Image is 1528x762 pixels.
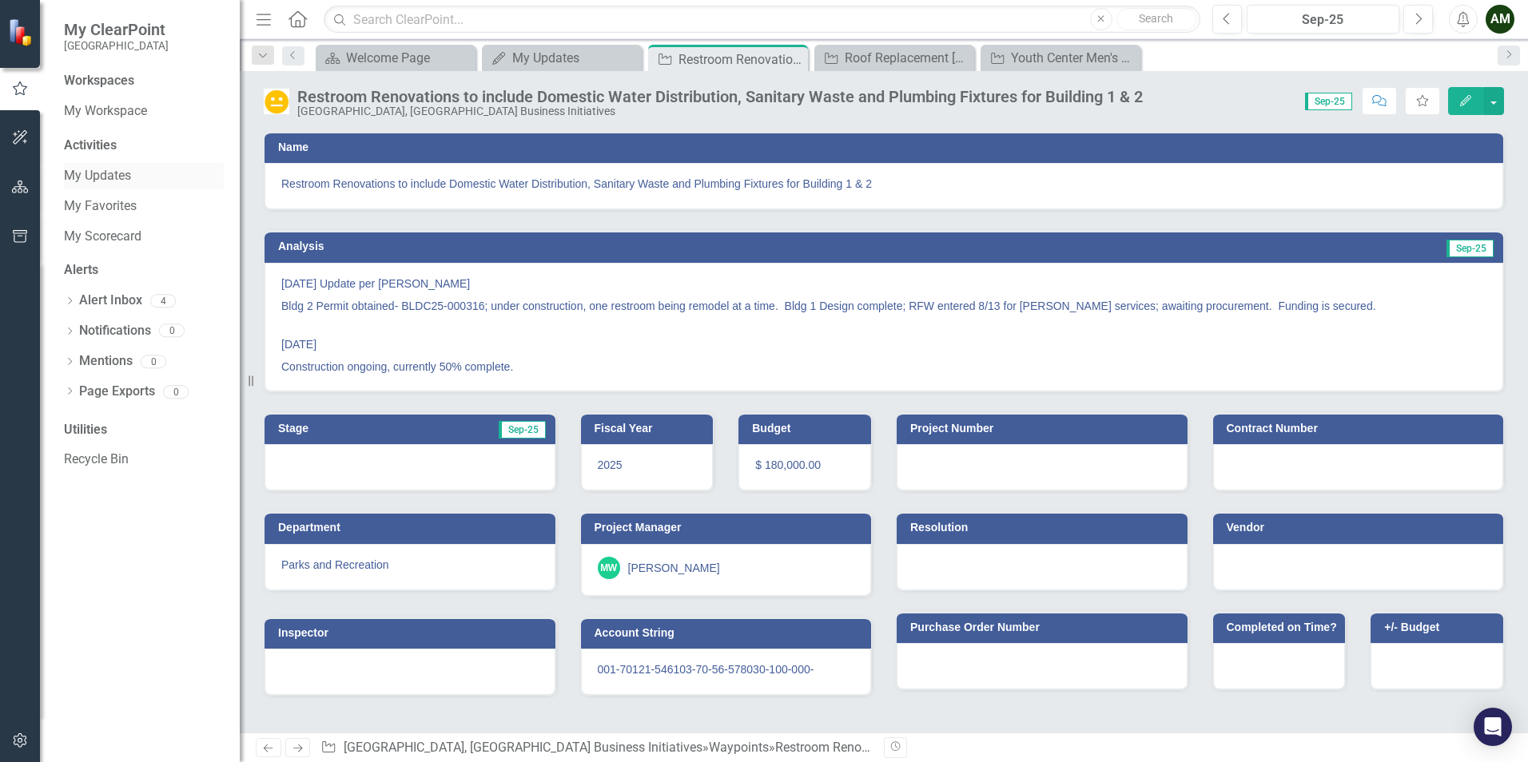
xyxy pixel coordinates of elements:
span: Parks and Recreation [281,558,389,571]
small: [GEOGRAPHIC_DATA] [64,39,169,52]
div: My Updates [512,48,638,68]
div: Workspaces [64,72,134,90]
h3: Fiscal Year [595,423,706,435]
a: Youth Center Men's Restroom Renovation [985,48,1136,68]
div: Welcome Page [346,48,472,68]
p: Construction ongoing, currently 50% complete. [281,355,1486,375]
div: Alerts [64,261,224,280]
a: Alert Inbox [79,292,142,310]
div: Restroom Renovations to include Domestic Water Distribution, Sanitary Waste and Plumbing Fixtures... [775,740,1445,755]
div: 4 [150,294,176,308]
a: Page Exports [79,383,155,401]
div: MW [598,557,620,579]
h3: +/- Budget [1384,621,1495,633]
h3: Completed on Time? [1227,621,1338,633]
a: My Scorecard [64,228,224,246]
h3: Vendor [1227,522,1496,534]
h3: Name [278,141,1495,153]
span: Sep-25 [1446,240,1494,257]
p: Bldg 2 Permit obtained- BLDC25-000316; under construction, one restroom being remodel at a time. ... [281,295,1486,333]
a: Roof Replacement [GEOGRAPHIC_DATA] [818,48,970,68]
div: Open Intercom Messenger [1474,708,1512,746]
input: Search ClearPoint... [324,6,1200,34]
div: [PERSON_NAME] [628,560,720,576]
h3: Department [278,522,547,534]
h3: Account String [595,627,864,639]
span: Sep-25 [1305,93,1352,110]
h3: Contract Number [1227,423,1496,435]
div: Utilities [64,421,224,439]
h3: Inspector [278,627,547,639]
a: Recycle Bin [64,450,224,469]
h3: Project Manager [595,522,864,534]
a: My Workspace [64,102,224,121]
div: 0 [141,355,166,368]
a: [GEOGRAPHIC_DATA], [GEOGRAPHIC_DATA] Business Initiatives [344,740,702,755]
div: 0 [159,324,185,338]
h3: Resolution [910,522,1180,534]
div: » » [320,739,872,757]
a: Notifications [79,322,151,340]
img: In Progress [264,89,289,114]
h3: Purchase Order Number [910,621,1180,633]
span: 001-70121-546103-70-56-578030-100-000- [598,663,814,676]
a: Welcome Page [320,48,472,68]
div: Activities [64,137,224,155]
span: Restroom Renovations to include Domestic Water Distribution, Sanitary Waste and Plumbing Fixtures... [281,176,1486,192]
button: Sep-25 [1247,5,1399,34]
button: AM [1486,5,1514,34]
h3: Analysis [278,240,869,252]
div: 0 [163,385,189,399]
a: Waypoints [709,740,769,755]
span: Search [1139,12,1173,25]
div: Youth Center Men's Restroom Renovation [1011,48,1136,68]
h3: Stage [278,423,381,435]
h3: Budget [752,423,863,435]
p: [DATE] Update per [PERSON_NAME] [281,276,1486,295]
button: Search [1116,8,1196,30]
a: My Updates [64,167,224,185]
span: My ClearPoint [64,20,169,39]
span: $ 180,000.00 [755,458,821,471]
a: My Favorites [64,197,224,216]
img: ClearPoint Strategy [8,18,37,46]
span: Sep-25 [499,421,546,439]
h3: Project Number [910,423,1180,435]
div: Roof Replacement [GEOGRAPHIC_DATA] [845,48,970,68]
div: Restroom Renovations to include Domestic Water Distribution, Sanitary Waste and Plumbing Fixtures... [678,50,804,69]
div: [GEOGRAPHIC_DATA], [GEOGRAPHIC_DATA] Business Initiatives [297,105,1143,117]
div: Sep-25 [1252,10,1394,30]
p: [DATE] [281,333,1486,355]
a: Mentions [79,352,133,371]
div: Restroom Renovations to include Domestic Water Distribution, Sanitary Waste and Plumbing Fixtures... [297,88,1143,105]
span: 2025 [598,458,623,471]
a: My Updates [486,48,638,68]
